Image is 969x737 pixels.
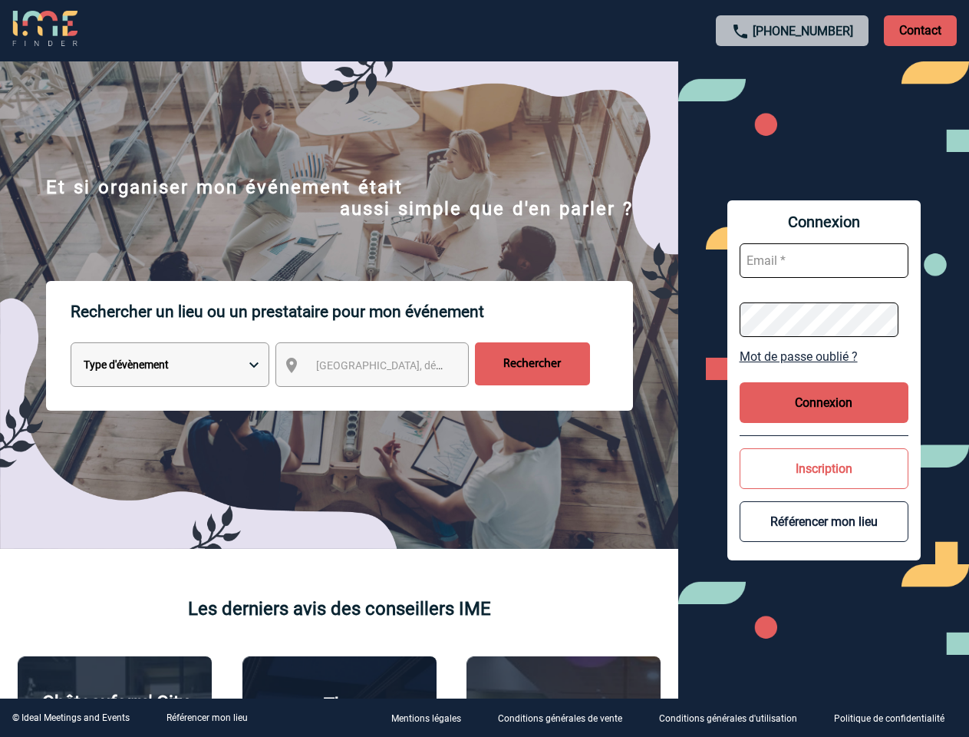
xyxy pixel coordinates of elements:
p: Conditions générales d'utilisation [659,714,797,725]
button: Référencer mon lieu [740,501,908,542]
a: [PHONE_NUMBER] [753,24,853,38]
button: Connexion [740,382,908,423]
a: Conditions générales de vente [486,711,647,725]
a: Mot de passe oublié ? [740,349,908,364]
p: Rechercher un lieu ou un prestataire pour mon événement [71,281,633,342]
p: Agence 2ISD [511,696,616,717]
a: Conditions générales d'utilisation [647,711,822,725]
div: © Ideal Meetings and Events [12,712,130,723]
span: Connexion [740,213,908,231]
p: Châteauform' City [GEOGRAPHIC_DATA] [26,692,203,735]
button: Inscription [740,448,908,489]
a: Mentions légales [379,711,486,725]
p: Conditions générales de vente [498,714,622,725]
input: Email * [740,243,908,278]
p: Politique de confidentialité [834,714,944,725]
img: call-24-px.png [731,22,750,41]
a: Référencer mon lieu [166,712,248,723]
p: The [GEOGRAPHIC_DATA] [251,694,428,737]
input: Rechercher [475,342,590,385]
a: Politique de confidentialité [822,711,969,725]
p: Contact [884,15,957,46]
span: [GEOGRAPHIC_DATA], département, région... [316,359,529,372]
p: Mentions légales [391,714,461,725]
